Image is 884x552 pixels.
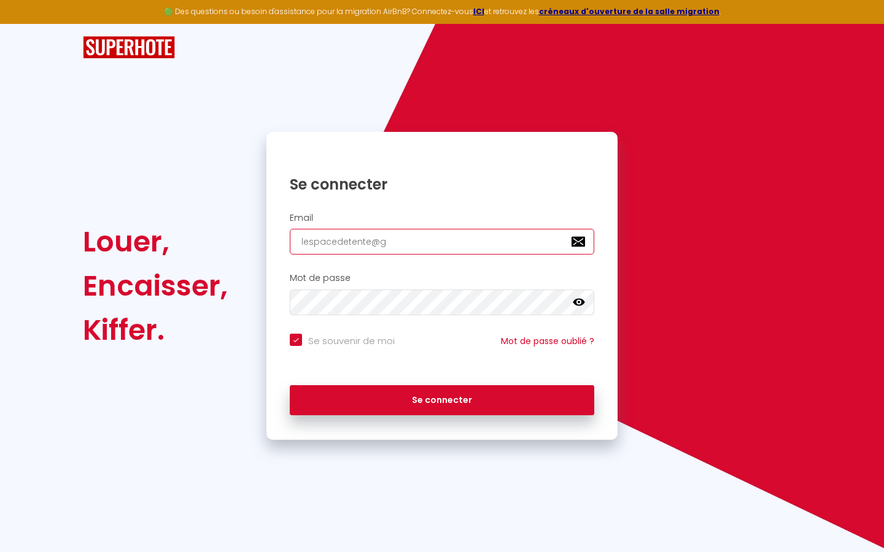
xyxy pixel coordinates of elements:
[10,5,47,42] button: Ouvrir le widget de chat LiveChat
[290,175,594,194] h1: Se connecter
[290,273,594,283] h2: Mot de passe
[83,308,228,352] div: Kiffer.
[290,229,594,255] input: Ton Email
[290,385,594,416] button: Se connecter
[473,6,484,17] a: ICI
[83,220,228,264] div: Louer,
[83,264,228,308] div: Encaisser,
[83,36,175,59] img: SuperHote logo
[290,213,594,223] h2: Email
[501,335,594,347] a: Mot de passe oublié ?
[539,6,719,17] a: créneaux d'ouverture de la salle migration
